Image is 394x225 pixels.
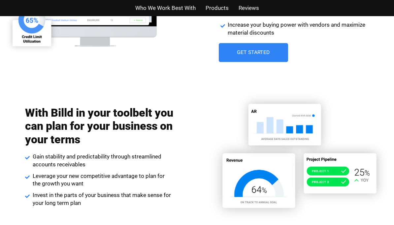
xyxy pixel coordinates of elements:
span: Gain stability and predictability through streamlined accounts receivables [31,153,174,169]
span: Increase your buying power with vendors and maximize material discounts [226,21,369,37]
h2: With Billd in your toolbelt you can plan for your business on your terms [25,106,174,146]
span: Leverage your new competitive advantage to plan for the growth you want [31,172,174,188]
a: Get Started [219,43,288,62]
span: Get Started [237,50,270,55]
a: Products [206,3,229,13]
a: Who We Work Best With [135,3,196,13]
a: Reviews [239,3,259,13]
span: Invest in the parts of your business that make sense for your long term plan [31,191,174,207]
